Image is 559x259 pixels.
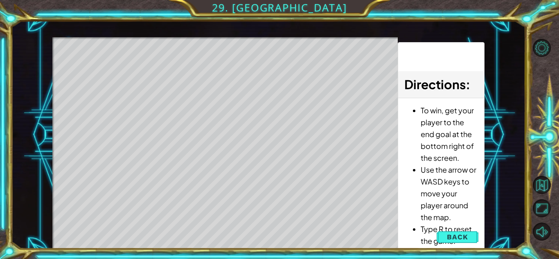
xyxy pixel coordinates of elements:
[447,233,468,241] span: Back
[534,173,559,197] a: Back to Map
[404,77,466,92] span: Directions
[437,229,478,245] button: Back
[421,164,478,223] li: Use the arrow or WASD keys to move your player around the map.
[421,223,478,247] li: Type R to reset the game.
[533,176,551,194] button: Back to Map
[533,39,551,57] button: Level Options
[421,104,478,164] li: To win, get your player to the end goal at the bottom right of the screen.
[404,75,478,94] h3: :
[533,199,551,217] button: Maximize Browser
[533,223,551,241] button: Mute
